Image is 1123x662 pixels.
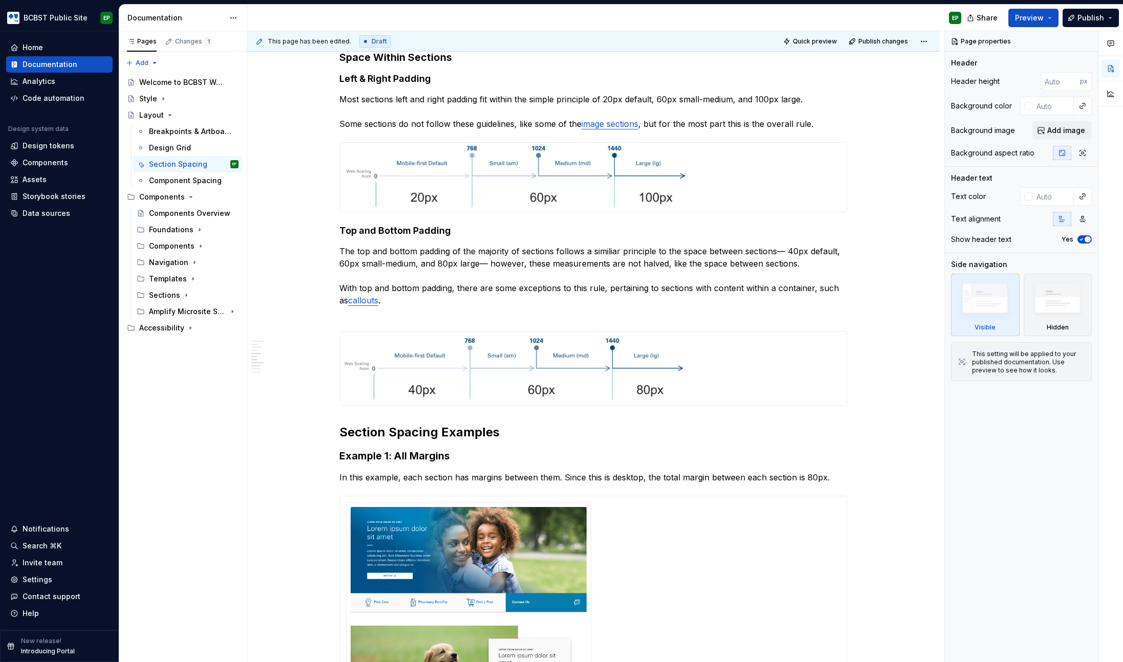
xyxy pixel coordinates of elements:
[339,225,451,236] strong: Top and Bottom Padding
[951,234,1011,245] div: Show header text
[6,538,113,554] button: Search ⌘K
[133,254,243,271] div: Navigation
[372,37,387,46] span: Draft
[23,93,84,103] div: Code automation
[339,93,847,130] p: Most sections left and right padding fit within the simple principle of 20px default, 60px small-...
[268,37,351,46] span: This page has been edited.
[339,73,431,84] strong: Left & Right Padding
[23,541,61,551] div: Search ⌘K
[139,94,157,104] div: Style
[23,558,62,568] div: Invite team
[23,591,80,602] div: Contact support
[6,555,113,571] a: Invite team
[951,214,1001,224] div: Text alignment
[133,205,243,222] a: Components Overview
[1047,323,1069,332] div: Hidden
[340,143,688,212] img: 4bc65fa0-c507-4598-aee7-0046894c245d.png
[581,119,638,129] a: image sections
[951,148,1034,158] div: Background aspect ratio
[858,37,908,46] span: Publish changes
[149,274,187,284] div: Templates
[7,12,19,24] img: b44e7a6b-69a5-43df-ae42-963d7259159b.png
[133,238,243,254] div: Components
[23,575,52,585] div: Settings
[951,274,1020,336] div: Visible
[6,155,113,171] a: Components
[133,172,243,189] a: Component Spacing
[1063,9,1119,27] button: Publish
[149,225,193,235] div: Foundations
[127,37,157,46] div: Pages
[348,295,378,305] a: callouts
[23,208,70,218] div: Data sources
[127,13,224,23] div: Documentation
[23,174,47,185] div: Assets
[1041,72,1080,91] input: Auto
[6,588,113,605] button: Contact support
[972,350,1085,374] div: This setting will be applied to your published documentation. Use preview to see how it looks.
[6,188,113,205] a: Storybook stories
[1008,9,1059,27] button: Preview
[23,141,74,151] div: Design tokens
[24,13,88,23] div: BCBST Public Site
[149,143,191,153] div: Design Grid
[846,34,913,49] button: Publish changes
[975,323,996,332] div: Visible
[139,77,224,87] div: Welcome to BCBST Web
[6,521,113,537] button: Notifications
[1080,77,1088,85] p: px
[149,159,207,169] div: Section Spacing
[8,125,69,133] div: Design system data
[6,205,113,222] a: Data sources
[951,259,1007,270] div: Side navigation
[149,241,195,251] div: Components
[23,524,69,534] div: Notifications
[340,332,685,405] img: 52712b85-2525-4f7e-a80f-cb8a5395f7bd.png
[6,171,113,188] a: Assets
[780,34,841,49] button: Quick preview
[951,101,1012,111] div: Background color
[339,51,452,63] strong: Space Within Sections
[149,306,226,317] div: Amplify Microsite Sections
[23,76,55,86] div: Analytics
[1062,235,1073,244] label: Yes
[339,471,847,483] p: In this example, each section has margins between them. Since this is desktop, the total margin b...
[175,37,212,46] div: Changes
[952,14,959,22] div: EP
[232,159,236,169] div: EP
[149,126,233,137] div: Breakpoints & Artboards
[1047,125,1085,136] span: Add image
[133,156,243,172] a: Section SpacingEP
[21,647,75,655] p: Introducing Portal
[149,208,230,218] div: Components Overview
[6,605,113,622] button: Help
[962,9,1004,27] button: Share
[951,76,1000,86] div: Header height
[1032,121,1092,140] button: Add image
[133,222,243,238] div: Foundations
[123,107,243,123] a: Layout
[23,608,39,619] div: Help
[977,13,998,23] span: Share
[139,110,164,120] div: Layout
[6,138,113,154] a: Design tokens
[1032,187,1074,206] input: Auto
[103,14,110,22] div: EP
[136,59,148,67] span: Add
[1024,274,1092,336] div: Hidden
[6,39,113,56] a: Home
[149,175,222,186] div: Component Spacing
[1032,97,1074,115] input: Auto
[149,257,188,268] div: Navigation
[133,303,243,320] div: Amplify Microsite Sections
[133,123,243,140] a: Breakpoints & Artboards
[133,287,243,303] div: Sections
[133,140,243,156] a: Design Grid
[21,637,61,645] p: New release!
[123,91,243,107] a: Style
[6,90,113,106] a: Code automation
[23,158,68,168] div: Components
[6,56,113,73] a: Documentation
[123,320,243,336] div: Accessibility
[149,290,180,300] div: Sections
